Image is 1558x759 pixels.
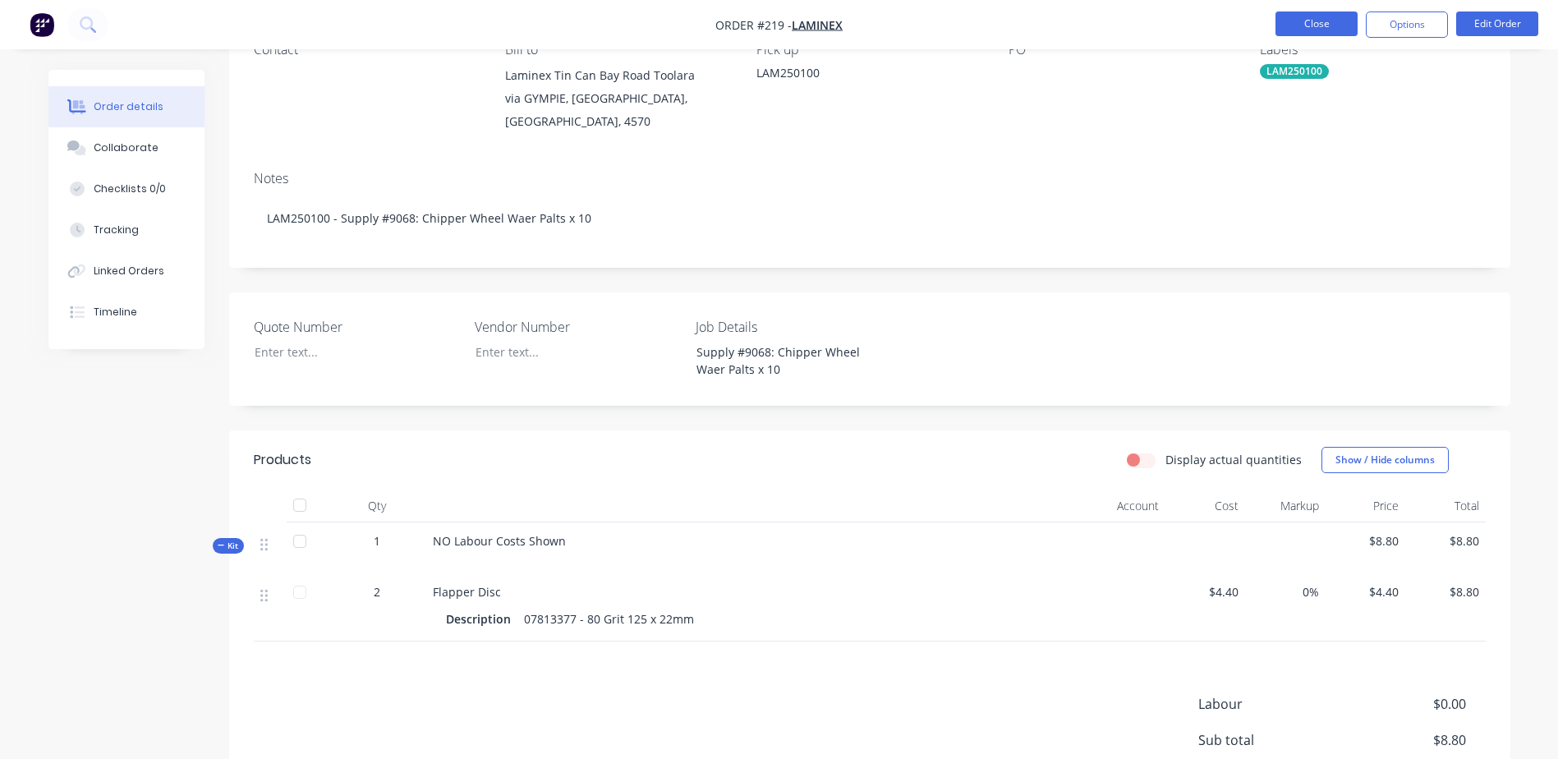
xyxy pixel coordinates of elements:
div: Total [1405,490,1486,522]
div: Markup [1245,490,1326,522]
div: Price [1326,490,1406,522]
div: Description [446,607,517,631]
div: LAM250100 [756,64,981,81]
span: NO Labour Costs Shown [433,533,566,549]
div: Account [1001,490,1165,522]
button: Tracking [48,209,205,251]
label: Display actual quantities [1165,451,1302,468]
div: Kit [213,538,244,554]
div: Notes [254,171,1486,186]
button: Close [1275,11,1358,36]
button: Options [1366,11,1448,38]
button: Edit Order [1456,11,1538,36]
div: Cost [1165,490,1246,522]
div: via GYMPIE, [GEOGRAPHIC_DATA], [GEOGRAPHIC_DATA], 4570 [505,87,730,133]
label: Vendor Number [475,317,680,337]
span: $8.80 [1332,532,1399,550]
div: Pick up [756,42,981,57]
button: Linked Orders [48,251,205,292]
button: Collaborate [48,127,205,168]
span: Kit [218,540,239,552]
div: PO [1009,42,1234,57]
img: Factory [30,12,54,37]
div: Bill to [505,42,730,57]
span: Order #219 - [715,17,792,33]
div: Tracking [94,223,139,237]
div: Products [254,450,311,470]
span: $8.80 [1344,730,1465,750]
div: LAM250100 [1260,64,1329,79]
button: Checklists 0/0 [48,168,205,209]
span: 2 [374,583,380,600]
div: Order details [94,99,163,114]
div: Linked Orders [94,264,164,278]
div: Laminex Tin Can Bay Road Toolara [505,64,730,87]
div: Supply #9068: Chipper Wheel Waer Palts x 10 [683,340,889,381]
span: $4.40 [1172,583,1239,600]
span: $8.80 [1412,583,1479,600]
a: Laminex [792,17,843,33]
div: Qty [328,490,426,522]
span: Labour [1198,694,1344,714]
span: $4.40 [1332,583,1399,600]
button: Show / Hide columns [1321,447,1449,473]
div: Laminex Tin Can Bay Road Toolaravia GYMPIE, [GEOGRAPHIC_DATA], [GEOGRAPHIC_DATA], 4570 [505,64,730,133]
div: Labels [1260,42,1485,57]
label: Job Details [696,317,901,337]
span: $8.80 [1412,532,1479,550]
span: 1 [374,532,380,550]
span: 0% [1252,583,1319,600]
span: Flapper Disc [433,584,501,600]
label: Quote Number [254,317,459,337]
span: Sub total [1198,730,1344,750]
div: Timeline [94,305,137,320]
button: Timeline [48,292,205,333]
div: Contact [254,42,479,57]
div: LAM250100 - Supply #9068: Chipper Wheel Waer Palts x 10 [254,193,1486,243]
div: Collaborate [94,140,159,155]
div: 07813377 - 80 Grit 125 x 22mm [517,607,701,631]
div: Checklists 0/0 [94,182,166,196]
span: $0.00 [1344,694,1465,714]
button: Order details [48,86,205,127]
